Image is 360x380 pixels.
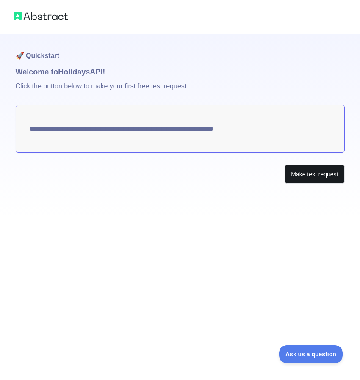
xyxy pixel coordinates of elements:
[16,78,345,105] p: Click the button below to make your first free test request.
[16,34,345,66] h1: 🚀 Quickstart
[279,345,343,363] iframe: Toggle Customer Support
[14,10,68,22] img: Abstract logo
[285,165,344,184] button: Make test request
[16,66,345,78] h1: Welcome to Holidays API!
